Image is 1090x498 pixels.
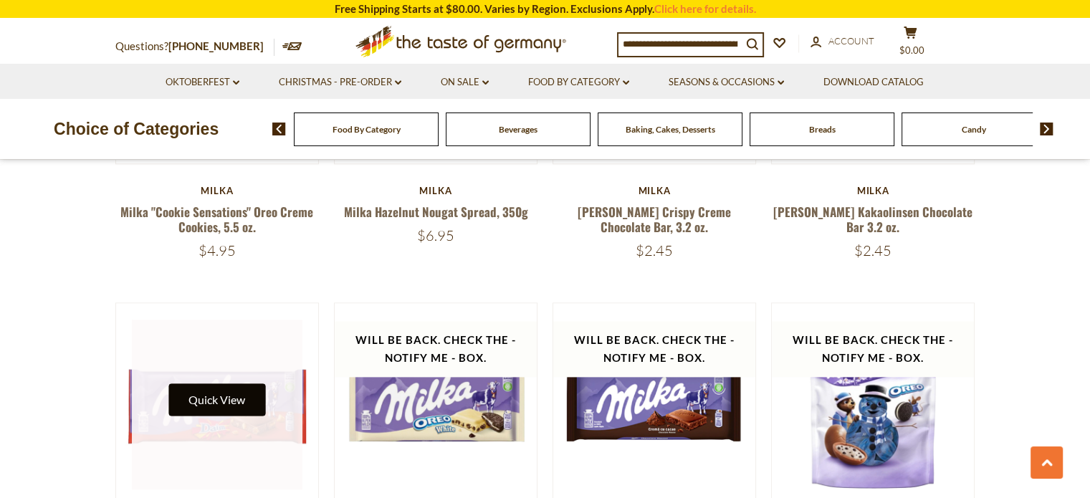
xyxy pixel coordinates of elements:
[333,124,401,135] a: Food By Category
[272,123,286,135] img: previous arrow
[578,203,731,236] a: [PERSON_NAME] Crispy Creme Chocolate Bar, 3.2 oz.
[1040,123,1053,135] img: next arrow
[626,124,715,135] a: Baking, Cakes, Desserts
[553,185,757,196] div: Milka
[962,124,986,135] a: Candy
[199,241,236,259] span: $4.95
[334,185,538,196] div: Milka
[854,241,891,259] span: $2.45
[889,26,932,62] button: $0.00
[636,241,673,259] span: $2.45
[441,75,489,90] a: On Sale
[168,383,265,416] button: Quick View
[343,203,527,221] a: Milka Hazelnut Nougat Spread, 350g
[669,75,784,90] a: Seasons & Occasions
[528,75,629,90] a: Food By Category
[828,35,874,47] span: Account
[771,185,975,196] div: Milka
[899,44,924,56] span: $0.00
[120,203,313,236] a: Milka "Cookie Sensations" Oreo Creme Cookies, 5.5 oz.
[166,75,239,90] a: Oktoberfest
[417,226,454,244] span: $6.95
[168,39,264,52] a: [PHONE_NUMBER]
[654,2,756,15] a: Click here for details.
[499,124,537,135] a: Beverages
[115,185,320,196] div: Milka
[279,75,401,90] a: Christmas - PRE-ORDER
[811,34,874,49] a: Account
[115,37,274,56] p: Questions?
[809,124,836,135] a: Breads
[823,75,924,90] a: Download Catalog
[773,203,972,236] a: [PERSON_NAME] Kakaolinsen Chocolate Bar 3.2 oz.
